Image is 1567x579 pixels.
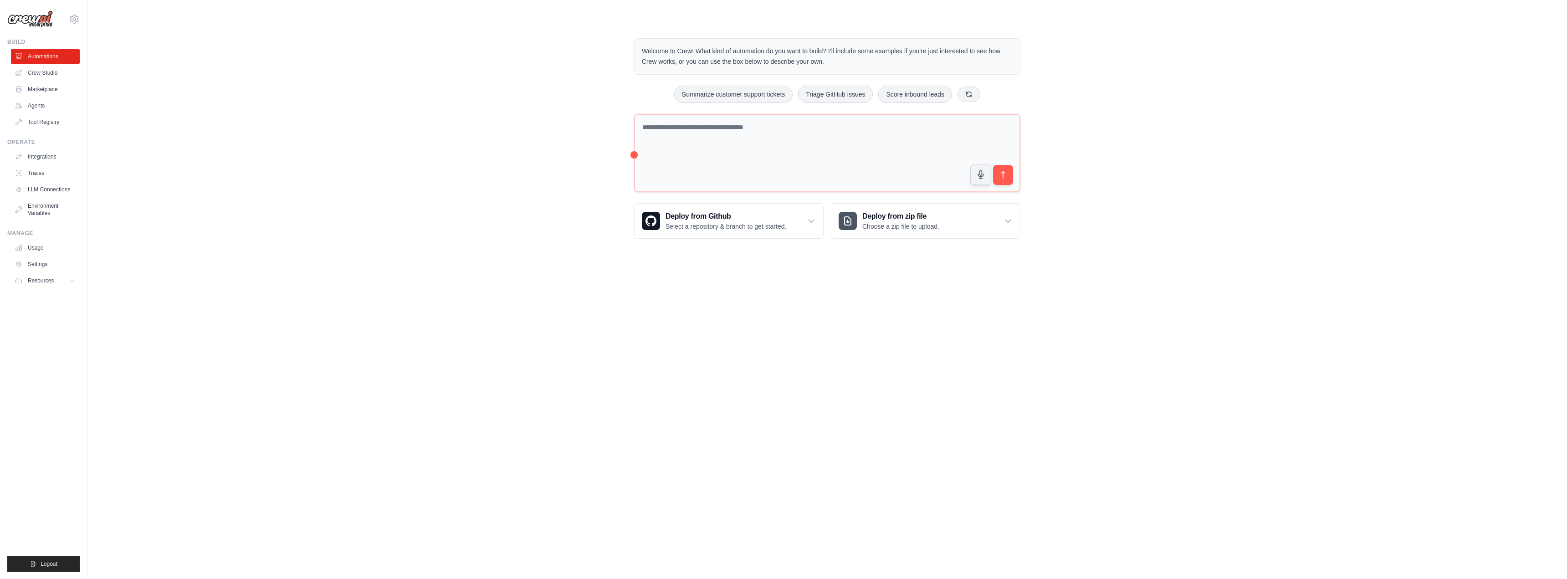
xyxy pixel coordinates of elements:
[11,115,80,129] a: Tool Registry
[862,211,939,222] h3: Deploy from zip file
[11,82,80,97] a: Marketplace
[666,222,786,231] p: Select a repository & branch to get started.
[666,211,786,222] h3: Deploy from Github
[11,98,80,113] a: Agents
[798,86,873,103] button: Triage GitHub issues
[674,86,793,103] button: Summarize customer support tickets
[7,138,80,146] div: Operate
[11,257,80,272] a: Settings
[7,38,80,46] div: Build
[11,66,80,80] a: Crew Studio
[28,277,54,284] span: Resources
[41,560,57,568] span: Logout
[642,46,1013,67] p: Welcome to Crew! What kind of automation do you want to build? I'll include some examples if you'...
[7,556,80,572] button: Logout
[11,273,80,288] button: Resources
[11,199,80,220] a: Environment Variables
[11,182,80,197] a: LLM Connections
[11,166,80,180] a: Traces
[11,49,80,64] a: Automations
[11,149,80,164] a: Integrations
[878,86,952,103] button: Score inbound leads
[7,230,80,237] div: Manage
[11,241,80,255] a: Usage
[7,10,53,28] img: Logo
[862,222,939,231] p: Choose a zip file to upload.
